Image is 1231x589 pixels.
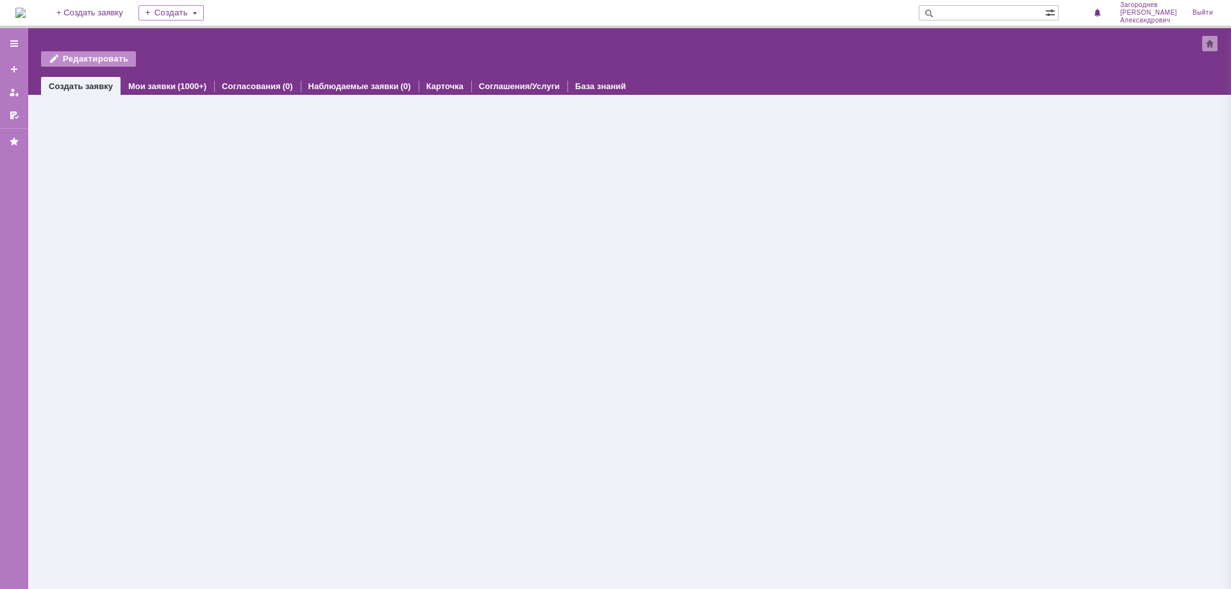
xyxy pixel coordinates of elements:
span: Расширенный поиск [1045,6,1058,18]
div: Создать [138,5,204,21]
a: Мои согласования [4,105,24,126]
a: Создать заявку [49,81,113,91]
span: Загороднев [1120,1,1177,9]
div: (0) [401,81,411,91]
a: Соглашения/Услуги [479,81,560,91]
a: Карточка [426,81,464,91]
span: Александрович [1120,17,1177,24]
a: Создать заявку [4,59,24,79]
img: logo [15,8,26,18]
a: Мои заявки [128,81,176,91]
div: (0) [283,81,293,91]
a: Перейти на домашнюю страницу [15,8,26,18]
a: Наблюдаемые заявки [308,81,399,91]
span: [PERSON_NAME] [1120,9,1177,17]
a: Согласования [222,81,281,91]
a: База знаний [575,81,626,91]
a: Мои заявки [4,82,24,103]
div: (1000+) [178,81,206,91]
div: Сделать домашней страницей [1202,36,1218,51]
